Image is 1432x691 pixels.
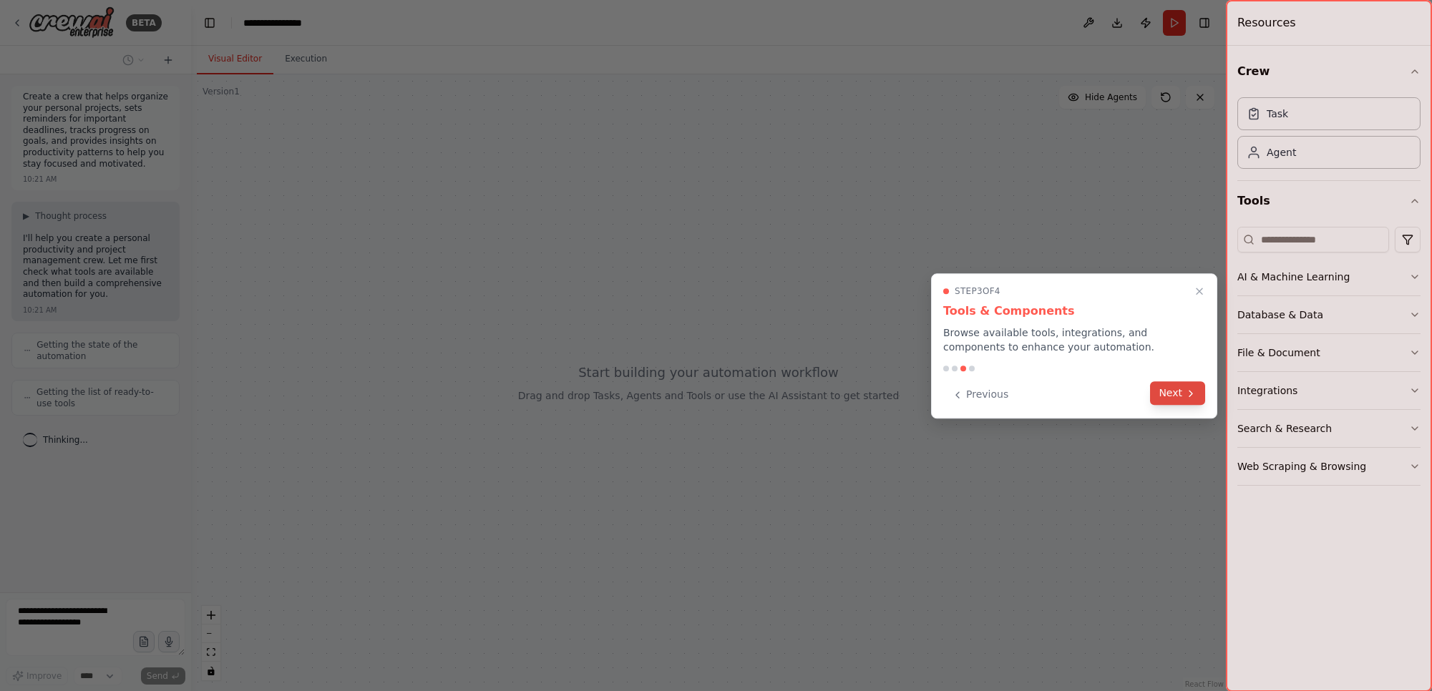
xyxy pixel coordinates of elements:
[200,13,220,33] button: Hide left sidebar
[943,383,1017,406] button: Previous
[1150,381,1205,405] button: Next
[955,285,1000,297] span: Step 3 of 4
[943,303,1205,320] h3: Tools & Components
[943,325,1205,354] p: Browse available tools, integrations, and components to enhance your automation.
[1191,283,1208,300] button: Close walkthrough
